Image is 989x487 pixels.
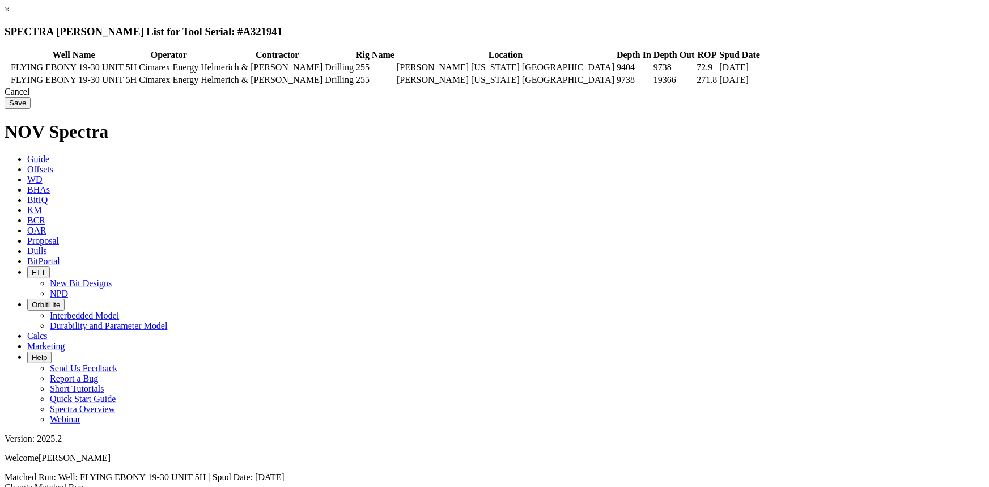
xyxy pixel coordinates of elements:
[616,74,652,86] td: 9738
[719,49,761,61] th: Spud Date
[27,256,60,266] span: BitPortal
[5,121,984,142] h1: NOV Spectra
[5,87,984,97] div: Cancel
[697,74,718,86] td: 271.8
[200,49,354,61] th: Contractor
[10,74,137,86] td: FLYING EBONY 19-30 UNIT 5H
[50,311,119,320] a: Interbedded Model
[5,453,984,463] p: Welcome
[653,62,695,73] td: 9738
[5,434,984,444] div: Version: 2025.2
[396,49,615,61] th: Location
[200,62,354,73] td: Helmerich & [PERSON_NAME] Drilling
[138,62,199,73] td: Cimarex Energy
[50,404,115,414] a: Spectra Overview
[27,341,65,351] span: Marketing
[200,74,354,86] td: Helmerich & [PERSON_NAME] Drilling
[27,331,48,341] span: Calcs
[616,49,652,61] th: Depth In
[27,205,42,215] span: KM
[27,236,59,245] span: Proposal
[653,49,695,61] th: Depth Out
[50,394,116,404] a: Quick Start Guide
[27,215,45,225] span: BCR
[5,472,56,482] span: Matched Run:
[39,453,111,463] span: [PERSON_NAME]
[50,384,104,393] a: Short Tutorials
[50,363,117,373] a: Send Us Feedback
[138,74,199,86] td: Cimarex Energy
[355,49,395,61] th: Rig Name
[32,353,47,362] span: Help
[32,300,60,309] span: OrbitLite
[10,49,137,61] th: Well Name
[653,74,695,86] td: 19366
[50,414,80,424] a: Webinar
[27,185,50,194] span: BHAs
[50,289,68,298] a: NPD
[58,472,285,482] span: Well: FLYING EBONY 19-30 UNIT 5H | Spud Date: [DATE]
[27,226,46,235] span: OAR
[697,62,718,73] td: 72.9
[355,62,395,73] td: 255
[396,74,615,86] td: [PERSON_NAME] [US_STATE] [GEOGRAPHIC_DATA]
[27,175,43,184] span: WD
[50,278,112,288] a: New Bit Designs
[138,49,199,61] th: Operator
[27,154,49,164] span: Guide
[50,321,168,331] a: Durability and Parameter Model
[5,5,10,14] a: ×
[697,49,718,61] th: ROP
[5,97,31,109] input: Save
[10,62,137,73] td: FLYING EBONY 19-30 UNIT 5H
[50,374,98,383] a: Report a Bug
[27,246,47,256] span: Dulls
[27,164,53,174] span: Offsets
[27,195,48,205] span: BitIQ
[5,26,984,38] h3: SPECTRA [PERSON_NAME] List for Tool Serial: #A321941
[32,268,45,277] span: FTT
[719,62,761,73] td: [DATE]
[719,74,761,86] td: [DATE]
[616,62,652,73] td: 9404
[396,62,615,73] td: [PERSON_NAME] [US_STATE] [GEOGRAPHIC_DATA]
[355,74,395,86] td: 255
